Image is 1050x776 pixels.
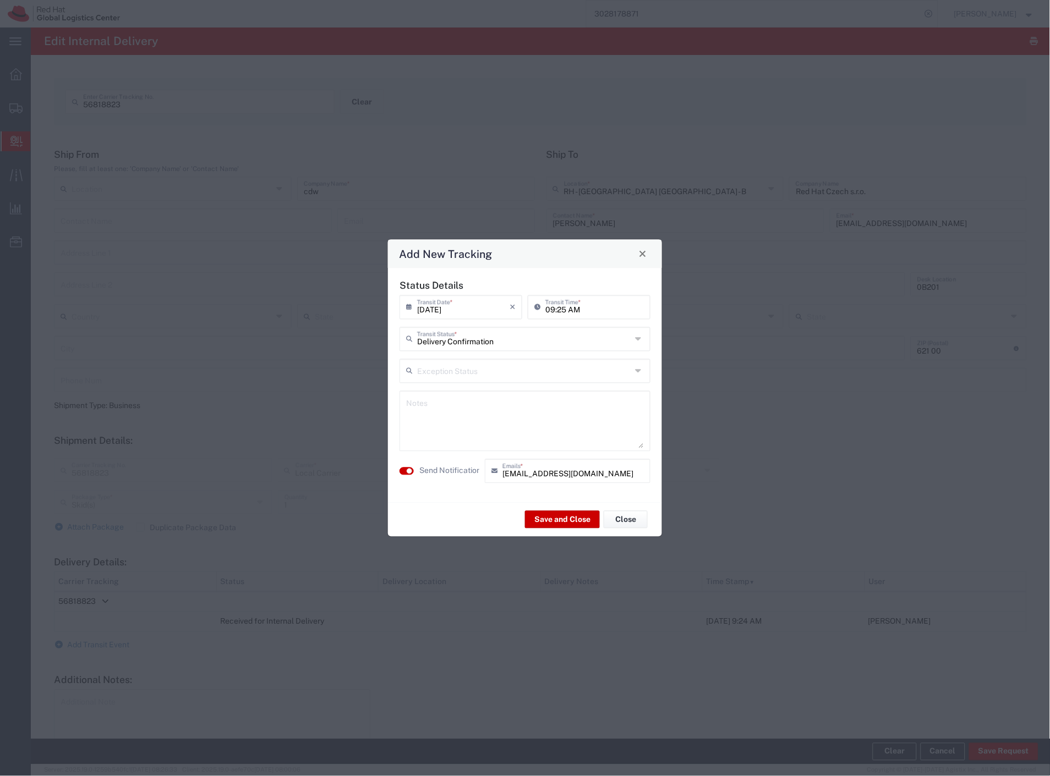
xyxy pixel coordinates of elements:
[400,246,493,262] h4: Add New Tracking
[510,298,516,316] i: ×
[525,511,600,529] button: Save and Close
[604,511,648,529] button: Close
[419,465,481,477] label: Send Notification
[635,246,650,261] button: Close
[400,279,650,291] h5: Status Details
[419,465,479,477] agx-label: Send Notification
